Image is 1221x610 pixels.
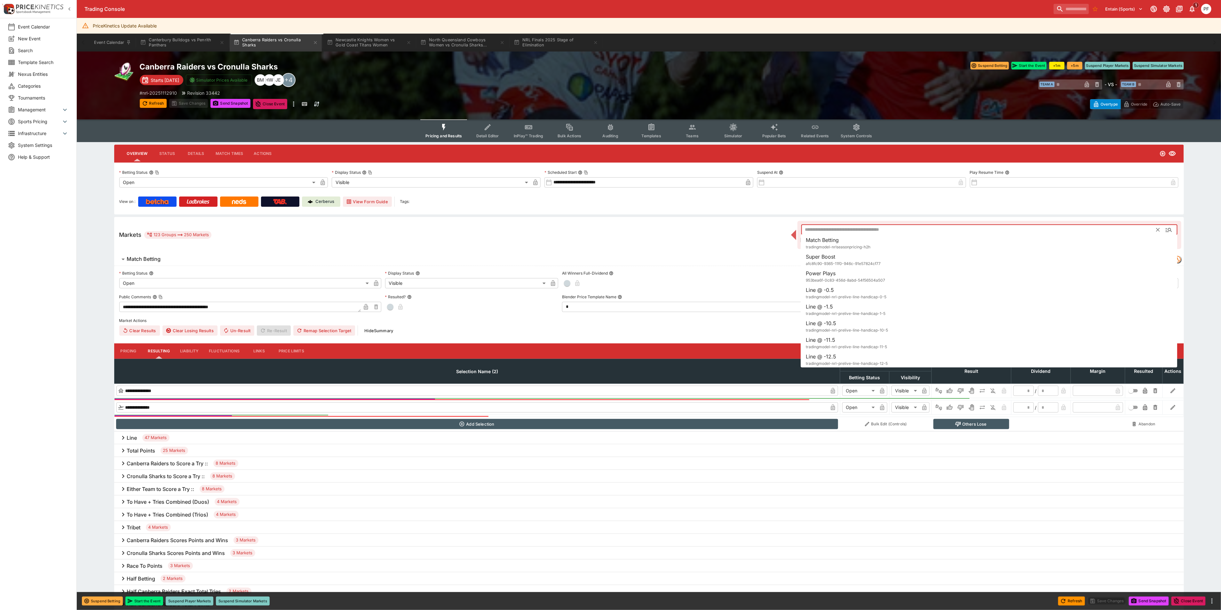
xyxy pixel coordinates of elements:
span: New Event [18,35,69,42]
span: Line @ -1.5 [806,303,833,310]
button: Abandon [1127,419,1161,429]
button: Copy To Clipboard [158,295,163,299]
button: Lose [955,402,966,413]
button: Suspend Betting [82,597,123,606]
h2: Copy To Clipboard [140,62,662,72]
button: Eliminated In Play [988,402,998,413]
button: Push [977,386,987,396]
label: View on : [119,197,136,207]
button: Blender Price Template Name [618,295,622,299]
button: +1m [1049,62,1065,69]
p: Overtype [1101,101,1118,108]
svg: Open [1160,150,1166,157]
button: North Queensland Cowboys Women vs Cronulla Sharks... [416,34,509,52]
button: +5m [1067,62,1082,69]
th: Actions [1162,359,1184,383]
button: Display Status [416,271,420,276]
span: 953bea6f-0c83-456d-8abd-54f56504a507 [806,278,885,283]
img: tradingmodel [1174,256,1181,263]
img: PriceKinetics Logo [2,3,15,15]
input: search [1054,4,1089,14]
div: Peter Fairgrieve [1201,4,1211,14]
svg: Visible [1169,150,1176,157]
span: 2 Markets [161,575,186,582]
span: 8 Markets [200,486,225,492]
span: Simulator [724,133,742,138]
button: more [1208,597,1216,605]
div: Start From [1090,99,1184,109]
span: Selection Name (2) [449,368,505,375]
button: Event Calendar [90,34,135,52]
div: James Edlin [273,74,284,86]
span: Line @ -12.5 [806,353,836,360]
button: Match Times [210,146,249,161]
p: Display Status [332,170,361,175]
span: Search [18,47,69,54]
div: Harry Walker [264,74,275,86]
div: Visible [892,386,919,396]
p: Public Comments [119,294,151,300]
p: Revision 33442 [187,90,220,96]
p: Betting Status [119,270,148,276]
button: Clear Losing Results [163,325,218,336]
button: Close [1163,224,1175,236]
button: No Bookmarks [1090,4,1100,14]
span: afc8fc90-9365-11f0-946c-91e57824cf77 [806,261,881,266]
button: Notifications [1186,3,1198,15]
span: 3 Markets [234,537,258,543]
span: Line @ -0.5 [806,287,834,293]
span: Re-Result [257,325,290,336]
h6: Race To Points [127,563,163,569]
span: InPlay™ Trading [514,133,543,138]
p: Scheduled Start [544,170,577,175]
button: Status [153,146,182,161]
button: Copy To Clipboard [155,170,159,175]
span: Management [18,106,61,113]
button: Auto-Save [1150,99,1184,109]
button: Canterbury Bulldogs vs Penrith Panthers [136,34,228,52]
button: Send Snapshot [210,99,250,108]
h6: Canberra Raiders to Score a Try :: [127,460,208,467]
button: Toggle light/dark mode [1161,3,1172,15]
span: tradingmodel-nrl-prelive-line-handicap-11-5 [806,344,887,349]
button: Others Lose [933,419,1009,429]
p: Auto-Save [1161,101,1181,108]
button: Clear Results [119,325,160,336]
span: Categories [18,83,69,89]
button: Refresh [1058,597,1085,606]
button: Pricing [114,343,143,359]
img: Cerberus [308,199,313,204]
span: tradingmodel-nrl-prelive-line-handicap-12-5 [806,361,888,366]
span: Line @ -11.5 [806,337,836,343]
th: Resulted [1125,359,1162,383]
span: System Settings [18,142,69,148]
p: Blender Price Template Name [562,294,616,300]
span: Power Plays [806,270,836,277]
div: +4 [281,73,296,87]
h6: Cronulla Sharks to Score a Try :: [127,473,205,480]
span: Un-Result [220,325,254,336]
span: Betting Status [842,374,887,381]
th: Dividend [1011,359,1071,383]
p: Copy To Clipboard [140,90,177,96]
div: Bryley Manning-Hayter [255,74,266,86]
button: Send Snapshot [1129,597,1169,606]
span: Bulk Actions [558,133,581,138]
h6: To Have + Tries Combined (Trios) [127,511,209,518]
span: Super Boost [806,253,836,260]
span: Match Betting [806,237,839,243]
span: Teams [686,133,699,138]
h6: Half Canberra Raiders Exact Total Tries [127,588,221,595]
button: Copy To Clipboard [584,170,588,175]
span: 4 Markets [146,524,171,531]
p: Betting Status [119,170,148,175]
button: Select Tenant [1102,4,1147,14]
h6: Canberra Raiders Scores Points and Wins [127,537,228,544]
button: Actions [248,146,277,161]
button: Win [945,386,955,396]
h6: Line [127,435,137,441]
div: 123 Groups 250 Markets [147,231,209,239]
button: more [290,99,297,109]
span: Detail Editor [476,133,499,138]
button: Scheduled StartCopy To Clipboard [578,170,583,175]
